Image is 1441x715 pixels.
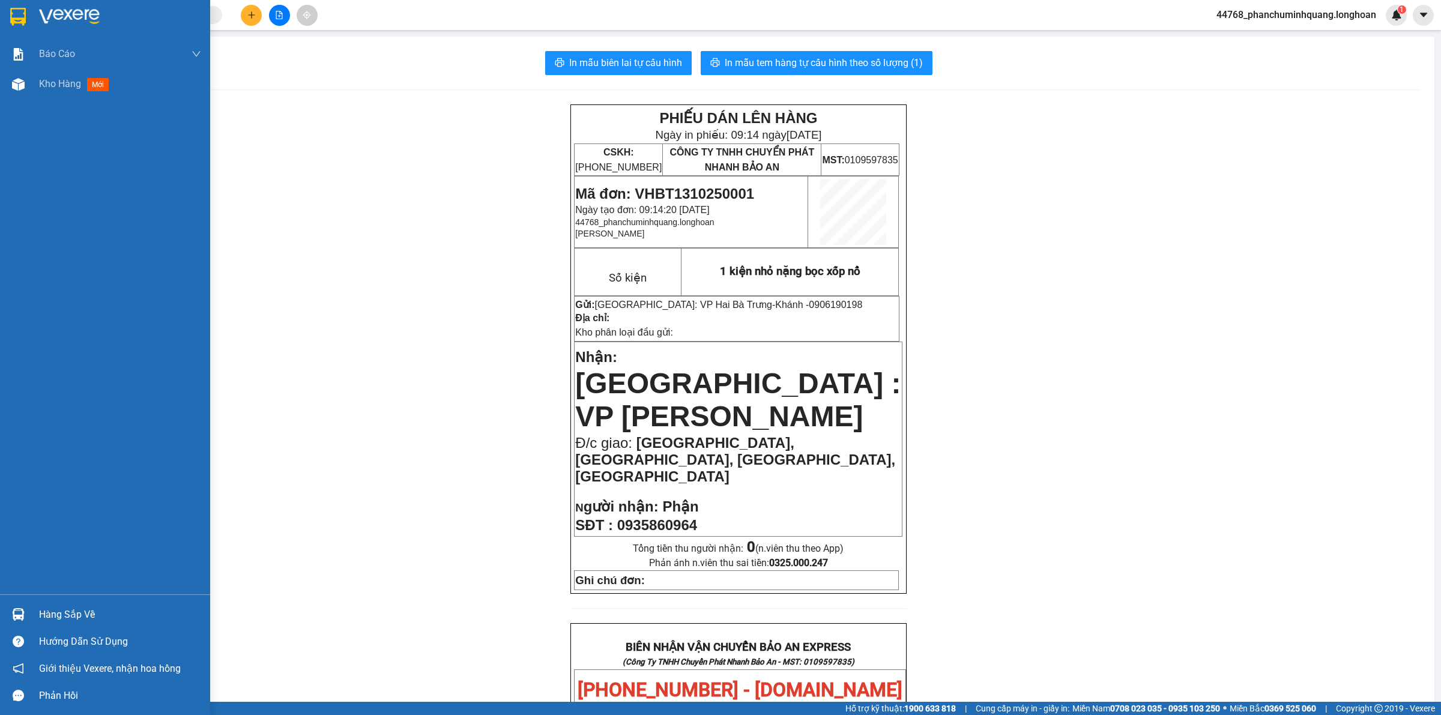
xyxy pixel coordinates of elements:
span: 0935860964 [617,517,697,533]
strong: MST: [822,155,844,165]
span: Ngày tạo đơn: 09:14:20 [DATE] [575,205,709,215]
span: copyright [1374,704,1383,713]
button: caret-down [1413,5,1434,26]
span: Phận [662,498,698,514]
span: Hỗ trợ kỹ thuật: [845,702,956,715]
span: [DATE] [787,128,822,141]
span: Cung cấp máy in - giấy in: [976,702,1069,715]
img: solution-icon [12,48,25,61]
span: Khánh - [775,300,862,310]
span: Mã đơn: VHBT1310250001 [575,186,754,202]
strong: 0 [747,539,755,555]
strong: 0708 023 035 - 0935 103 250 [1110,704,1220,713]
span: notification [13,663,24,674]
span: printer [555,58,564,69]
span: file-add [275,11,283,19]
span: [PHONE_NUMBER] - [DOMAIN_NAME] [22,71,194,117]
strong: Ghi chú đơn: [575,574,645,587]
span: [GEOGRAPHIC_DATA], [GEOGRAPHIC_DATA], [GEOGRAPHIC_DATA], [GEOGRAPHIC_DATA] [575,435,895,484]
strong: PHIẾU DÁN LÊN HÀNG [659,110,817,126]
img: logo-vxr [10,8,26,26]
strong: BIÊN NHẬN VẬN CHUYỂN BẢO AN EXPRESS [19,17,193,45]
div: Hàng sắp về [39,606,201,624]
span: Tổng tiền thu người nhận: [633,543,844,554]
span: 0109597835 [822,155,898,165]
span: 44768_phanchuminhquang.longhoan [1207,7,1386,22]
strong: 0369 525 060 [1264,704,1316,713]
img: warehouse-icon [12,608,25,621]
img: icon-new-feature [1391,10,1402,20]
strong: 0325.000.247 [769,557,828,569]
span: | [965,702,967,715]
strong: N [575,501,658,514]
span: | [1325,702,1327,715]
sup: 1 [1398,5,1406,14]
div: Hướng dẫn sử dụng [39,633,201,651]
strong: 1900 633 818 [904,704,956,713]
span: [PERSON_NAME] [575,229,644,238]
button: plus [241,5,262,26]
span: ⚪️ [1223,706,1227,711]
span: aim [303,11,311,19]
span: Báo cáo [39,46,75,61]
span: In mẫu biên lai tự cấu hình [569,55,682,70]
span: Miền Bắc [1230,702,1316,715]
span: Giới thiệu Vexere, nhận hoa hồng [39,661,181,676]
span: 44768_phanchuminhquang.longhoan [575,217,714,227]
span: [GEOGRAPHIC_DATA] : VP [PERSON_NAME] [575,367,901,432]
span: (n.viên thu theo App) [747,543,844,554]
div: Phản hồi [39,687,201,705]
button: printerIn mẫu biên lai tự cấu hình [545,51,692,75]
span: 0906190198 [809,300,862,310]
span: mới [87,78,109,91]
span: caret-down [1418,10,1429,20]
span: printer [710,58,720,69]
strong: Gửi: [575,300,594,310]
span: Kho hàng [39,78,81,89]
span: In mẫu tem hàng tự cấu hình theo số lượng (1) [725,55,923,70]
strong: SĐT : [575,517,613,533]
span: 1 [1400,5,1404,14]
span: Miền Nam [1072,702,1220,715]
strong: CSKH: [603,147,634,157]
span: Nhận: [575,349,617,365]
span: - [772,300,862,310]
strong: Địa chỉ: [575,313,609,323]
span: Kho phân loại đầu gửi: [575,327,673,337]
span: Số kiện [609,271,647,285]
span: plus [247,11,256,19]
span: message [13,690,24,701]
span: CÔNG TY TNHH CHUYỂN PHÁT NHANH BẢO AN [669,147,814,172]
span: [PHONE_NUMBER] - [DOMAIN_NAME] [578,678,902,701]
button: aim [297,5,318,26]
span: Phản ánh n.viên thu sai tiền: [649,557,828,569]
button: file-add [269,5,290,26]
span: 1 kiện nhỏ nặng bọc xốp nổ [720,265,860,278]
strong: (Công Ty TNHH Chuyển Phát Nhanh Bảo An - MST: 0109597835) [17,49,196,68]
span: Đ/c giao: [575,435,636,451]
strong: BIÊN NHẬN VẬN CHUYỂN BẢO AN EXPRESS [626,641,851,654]
button: printerIn mẫu tem hàng tự cấu hình theo số lượng (1) [701,51,932,75]
span: [GEOGRAPHIC_DATA]: VP Hai Bà Trưng [595,300,772,310]
strong: (Công Ty TNHH Chuyển Phát Nhanh Bảo An - MST: 0109597835) [623,657,854,666]
span: gười nhận: [584,498,659,514]
span: Ngày in phiếu: 09:14 ngày [655,128,821,141]
img: warehouse-icon [12,78,25,91]
span: [PHONE_NUMBER] [575,147,662,172]
span: question-circle [13,636,24,647]
span: down [192,49,201,59]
